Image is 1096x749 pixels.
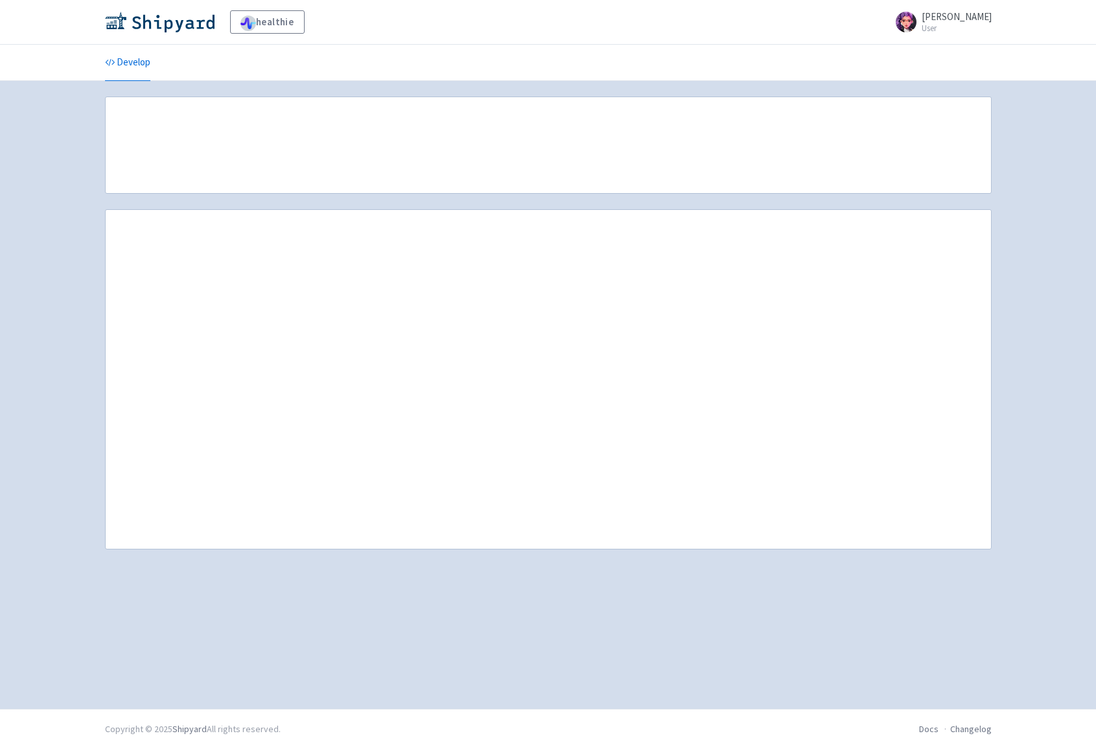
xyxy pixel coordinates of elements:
span: [PERSON_NAME] [922,10,992,23]
div: Copyright © 2025 All rights reserved. [105,722,281,736]
a: Shipyard [172,723,207,735]
a: [PERSON_NAME] User [888,12,992,32]
small: User [922,24,992,32]
img: Shipyard logo [105,12,215,32]
a: Develop [105,45,150,81]
a: healthie [230,10,305,34]
a: Changelog [950,723,992,735]
a: Docs [919,723,939,735]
